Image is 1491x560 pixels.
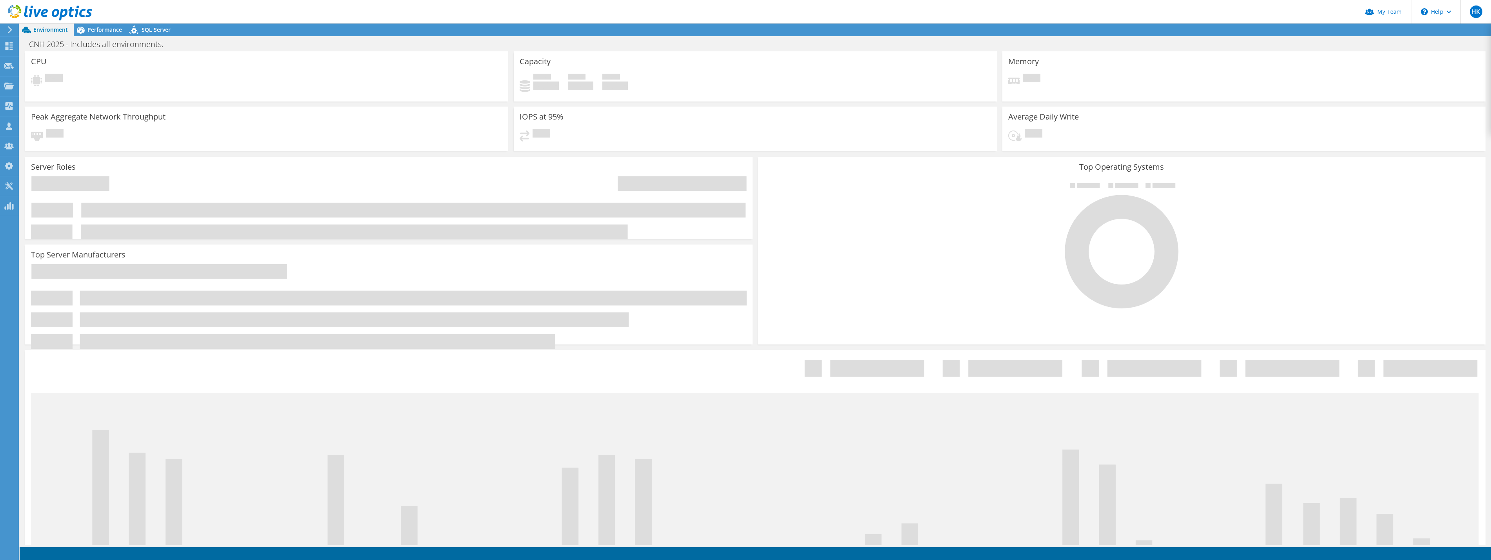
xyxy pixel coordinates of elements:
h4: 0 GiB [602,82,628,90]
h3: Memory [1008,57,1039,66]
span: Used [533,74,551,82]
svg: \n [1421,8,1428,15]
h3: Server Roles [31,163,76,171]
h3: Peak Aggregate Network Throughput [31,112,165,121]
h3: IOPS at 95% [520,112,564,121]
h3: Top Server Manufacturers [31,250,125,259]
h4: 0 GiB [533,82,559,90]
span: Pending [46,129,64,140]
h3: Average Daily Write [1008,112,1079,121]
h1: CNH 2025 - Includes all environments. [25,40,176,49]
span: Environment [33,26,68,33]
span: Pending [1025,129,1042,140]
span: HK [1470,5,1482,18]
span: Pending [1023,74,1040,84]
h3: CPU [31,57,47,66]
h3: Capacity [520,57,551,66]
span: Total [602,74,620,82]
h3: Top Operating Systems [764,163,1480,171]
span: Free [568,74,585,82]
span: Pending [45,74,63,84]
span: SQL Server [142,26,171,33]
span: Performance [87,26,122,33]
h4: 0 GiB [568,82,593,90]
span: Pending [533,129,550,140]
